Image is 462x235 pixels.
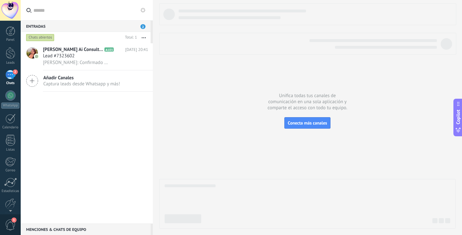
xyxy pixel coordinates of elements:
[21,20,151,32] div: Entradas
[26,34,54,41] div: Chats abiertos
[34,54,39,59] img: icon
[125,46,148,53] span: [DATE] 20:41
[140,24,146,29] span: 2
[104,47,114,52] span: A103
[43,53,75,59] span: Lead #7323602
[13,69,18,75] span: 2
[1,148,20,152] div: Listas
[1,189,20,193] div: Estadísticas
[288,120,327,126] span: Conecta más canales
[1,81,20,85] div: Chats
[1,103,19,109] div: WhatsApp
[1,38,20,42] div: Panel
[43,81,120,87] span: Captura leads desde Whatsapp y más!
[1,168,20,173] div: Correo
[21,43,153,70] a: avataricon[PERSON_NAME] Ai ConsultingA103[DATE] 20:41Lead #7323602[PERSON_NAME]: Confirmado 😉🤗
[43,46,103,53] span: [PERSON_NAME] Ai Consulting
[123,34,137,41] div: Total: 1
[455,110,461,125] span: Copilot
[1,125,20,130] div: Calendario
[43,75,120,81] span: Añadir Canales
[43,60,113,66] span: [PERSON_NAME]: Confirmado 😉🤗
[1,61,20,65] div: Leads
[11,217,17,223] span: 1
[21,224,151,235] div: Menciones & Chats de equipo
[137,32,151,43] button: Más
[284,117,331,129] button: Conecta más canales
